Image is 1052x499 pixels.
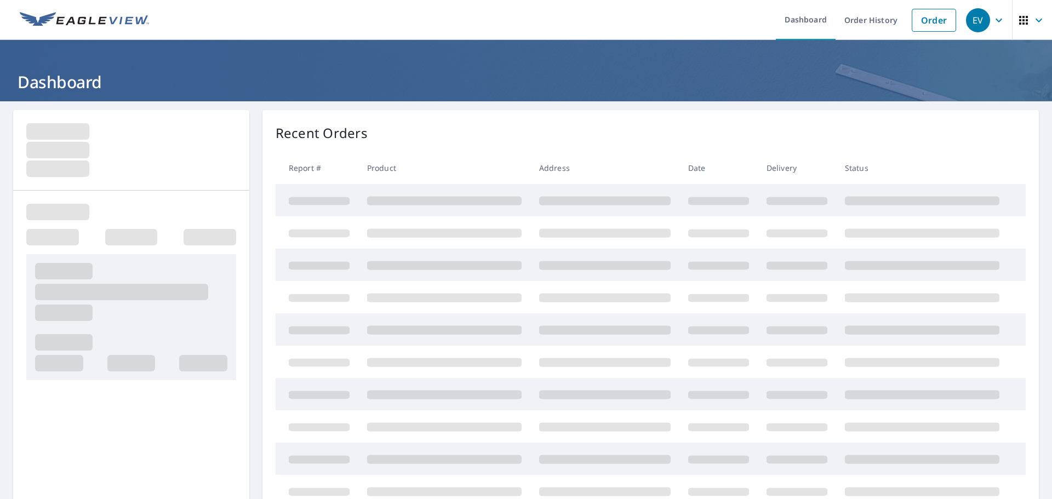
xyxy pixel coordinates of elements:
[276,152,358,184] th: Report #
[966,8,990,32] div: EV
[912,9,956,32] a: Order
[20,12,149,28] img: EV Logo
[13,71,1039,93] h1: Dashboard
[836,152,1008,184] th: Status
[530,152,679,184] th: Address
[276,123,368,143] p: Recent Orders
[679,152,758,184] th: Date
[758,152,836,184] th: Delivery
[358,152,530,184] th: Product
